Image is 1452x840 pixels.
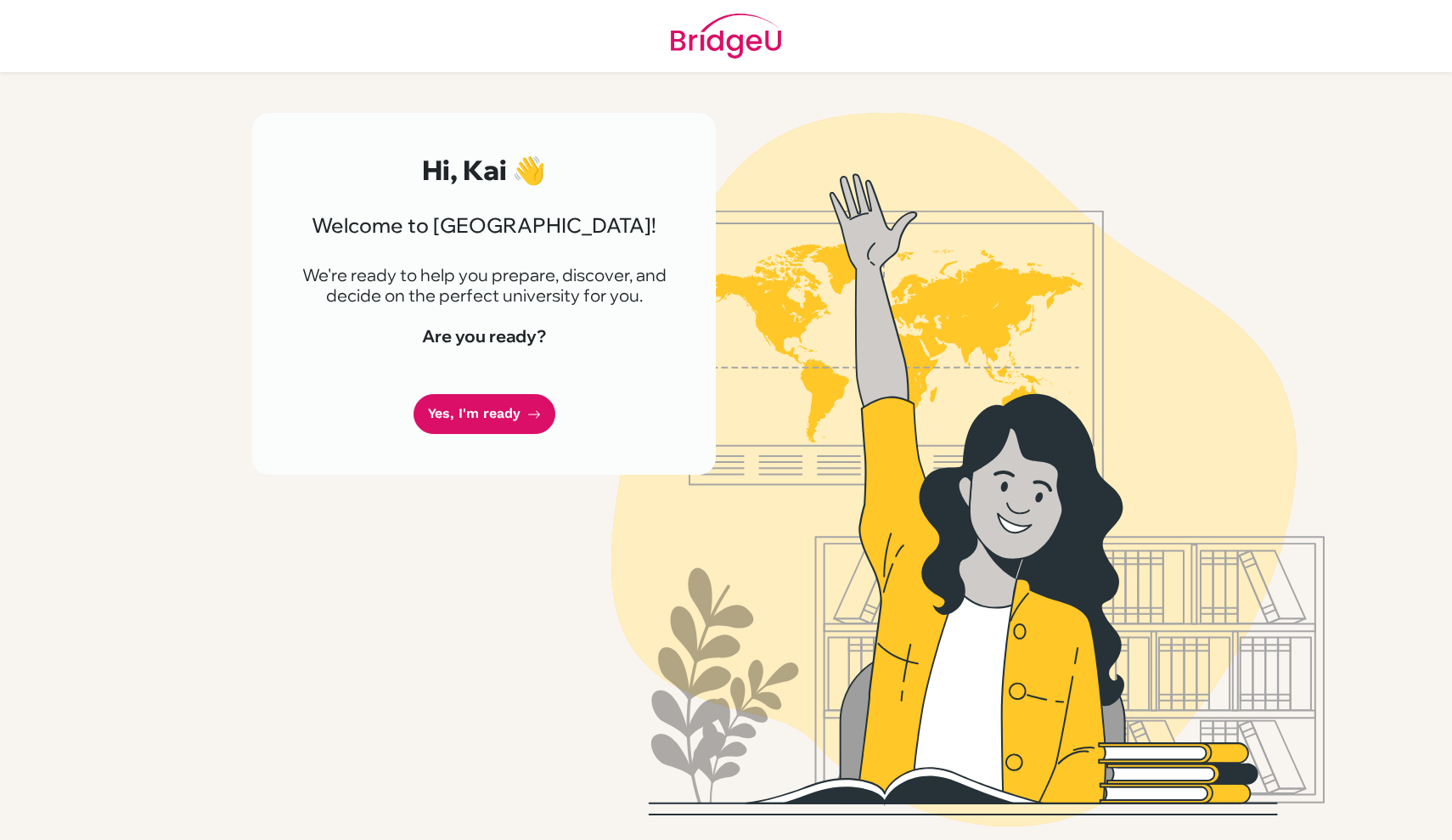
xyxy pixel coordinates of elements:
[484,113,1452,826] img: Welcome to Bridge U
[293,265,675,306] p: We're ready to help you prepare, discover, and decide on the perfect university for you.
[293,213,675,238] h3: Welcome to [GEOGRAPHIC_DATA]!
[414,394,555,434] a: Yes, I'm ready
[293,326,675,347] h4: Are you ready?
[293,154,675,186] h2: Hi, Kai 👋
